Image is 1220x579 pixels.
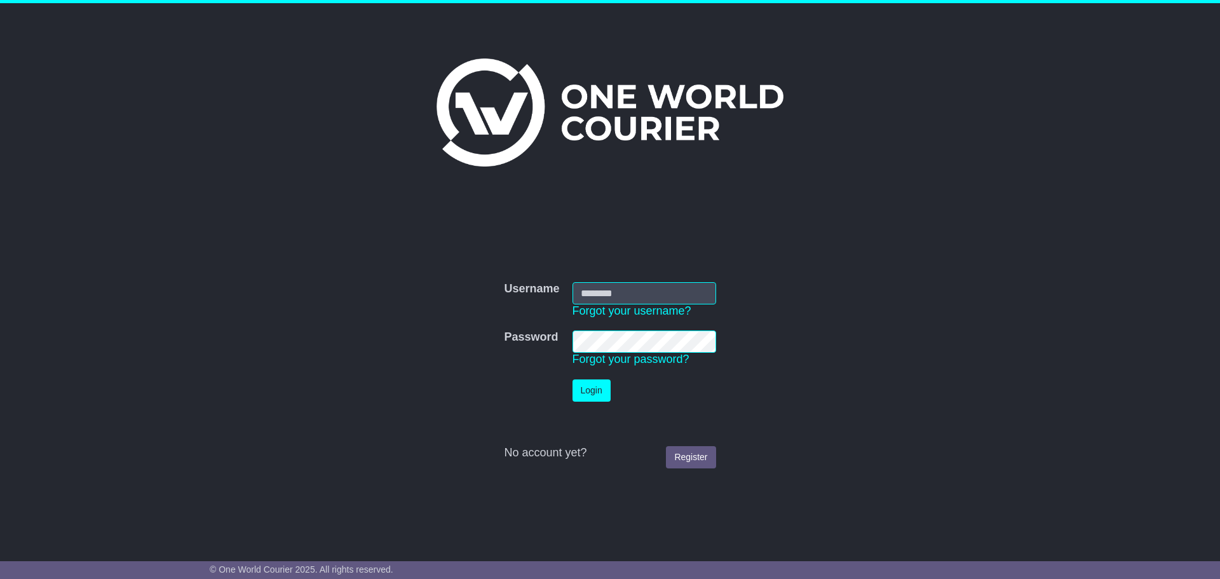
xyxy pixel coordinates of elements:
a: Forgot your password? [573,353,689,365]
span: © One World Courier 2025. All rights reserved. [210,564,393,575]
img: One World [437,58,783,167]
a: Forgot your username? [573,304,691,317]
div: No account yet? [504,446,715,460]
label: Password [504,330,558,344]
a: Register [666,446,715,468]
button: Login [573,379,611,402]
label: Username [504,282,559,296]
